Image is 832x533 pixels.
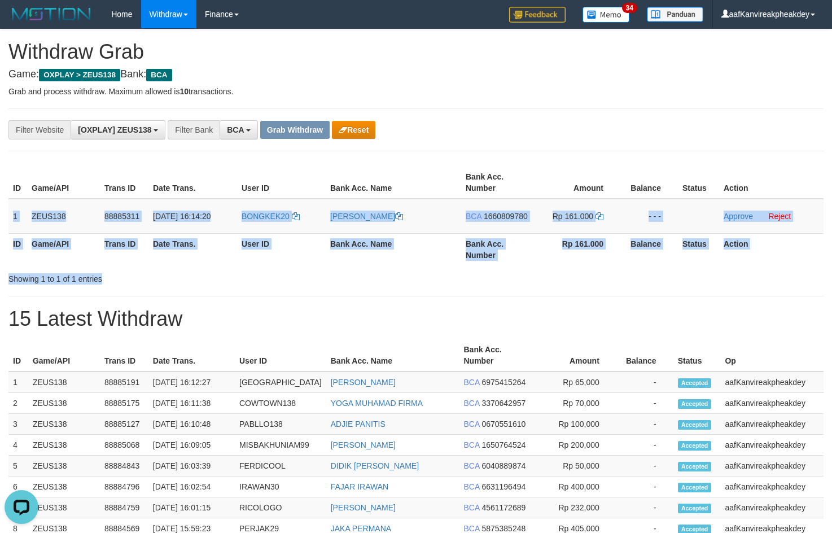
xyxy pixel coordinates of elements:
[100,414,148,435] td: 88885127
[8,456,28,477] td: 5
[720,497,824,518] td: aafKanvireakpheakdey
[28,477,100,497] td: ZEUS138
[28,456,100,477] td: ZEUS138
[28,435,100,456] td: ZEUS138
[235,435,326,456] td: MISBAKHUNIAM99
[326,233,461,265] th: Bank Acc. Name
[8,167,27,199] th: ID
[720,393,824,414] td: aafKanvireakpheakdey
[534,233,620,265] th: Rp 161.000
[28,372,100,393] td: ZEUS138
[531,372,616,393] td: Rp 65,000
[481,420,526,429] span: Copy 0670551610 to clipboard
[481,440,526,449] span: Copy 1650764524 to clipboard
[553,212,593,221] span: Rp 161.000
[531,456,616,477] td: Rp 50,000
[531,414,616,435] td: Rp 100,000
[534,167,620,199] th: Amount
[531,393,616,414] td: Rp 70,000
[719,233,824,265] th: Action
[179,87,189,96] strong: 10
[720,435,824,456] td: aafKanvireakpheakdey
[8,233,27,265] th: ID
[463,482,479,491] span: BCA
[148,233,237,265] th: Date Trans.
[616,435,673,456] td: -
[673,339,721,372] th: Status
[678,378,712,388] span: Accepted
[616,497,673,518] td: -
[235,393,326,414] td: COWTOWN138
[720,339,824,372] th: Op
[461,233,534,265] th: Bank Acc. Number
[720,477,824,497] td: aafKanvireakpheakdey
[720,456,824,477] td: aafKanvireakpheakdey
[463,399,479,408] span: BCA
[678,483,712,492] span: Accepted
[481,461,526,470] span: Copy 6040889874 to clipboard
[8,269,338,285] div: Showing 1 to 1 of 1 entries
[678,441,712,451] span: Accepted
[28,414,100,435] td: ZEUS138
[71,120,165,139] button: [OXPLAY] ZEUS138
[531,435,616,456] td: Rp 200,000
[326,167,461,199] th: Bank Acc. Name
[235,414,326,435] td: PABLLO138
[331,378,396,387] a: [PERSON_NAME]
[481,503,526,512] span: Copy 4561172689 to clipboard
[616,339,673,372] th: Balance
[8,477,28,497] td: 6
[148,477,235,497] td: [DATE] 16:02:54
[235,456,326,477] td: FERDICOOL
[153,212,211,221] span: [DATE] 16:14:20
[463,461,479,470] span: BCA
[326,339,459,372] th: Bank Acc. Name
[484,212,528,221] span: Copy 1660809780 to clipboard
[678,167,719,199] th: Status
[8,414,28,435] td: 3
[616,372,673,393] td: -
[28,339,100,372] th: Game/API
[622,3,637,13] span: 34
[331,461,419,470] a: DIDIK [PERSON_NAME]
[28,497,100,518] td: ZEUS138
[148,414,235,435] td: [DATE] 16:10:48
[27,167,100,199] th: Game/API
[237,233,326,265] th: User ID
[8,372,28,393] td: 1
[100,339,148,372] th: Trans ID
[8,86,824,97] p: Grab and process withdraw. Maximum allowed is transactions.
[620,167,678,199] th: Balance
[459,339,531,372] th: Bank Acc. Number
[481,482,526,491] span: Copy 6631196494 to clipboard
[332,121,375,139] button: Reset
[595,212,603,221] a: Copy 161000 to clipboard
[27,199,100,234] td: ZEUS138
[678,420,712,430] span: Accepted
[616,477,673,497] td: -
[235,339,326,372] th: User ID
[616,456,673,477] td: -
[583,7,630,23] img: Button%20Memo.svg
[678,504,712,513] span: Accepted
[148,435,235,456] td: [DATE] 16:09:05
[331,482,388,491] a: FAJAR IRAWAN
[100,497,148,518] td: 88884759
[8,308,824,330] h1: 15 Latest Withdraw
[100,233,148,265] th: Trans ID
[461,167,534,199] th: Bank Acc. Number
[28,393,100,414] td: ZEUS138
[146,69,172,81] span: BCA
[463,378,479,387] span: BCA
[481,399,526,408] span: Copy 3370642957 to clipboard
[331,399,423,408] a: YOGA MUHAMAD FIRMA
[724,212,753,221] a: Approve
[678,399,712,409] span: Accepted
[647,7,703,22] img: panduan.png
[8,6,94,23] img: MOTION_logo.png
[463,420,479,429] span: BCA
[463,503,479,512] span: BCA
[8,339,28,372] th: ID
[235,497,326,518] td: RICOLOGO
[678,233,719,265] th: Status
